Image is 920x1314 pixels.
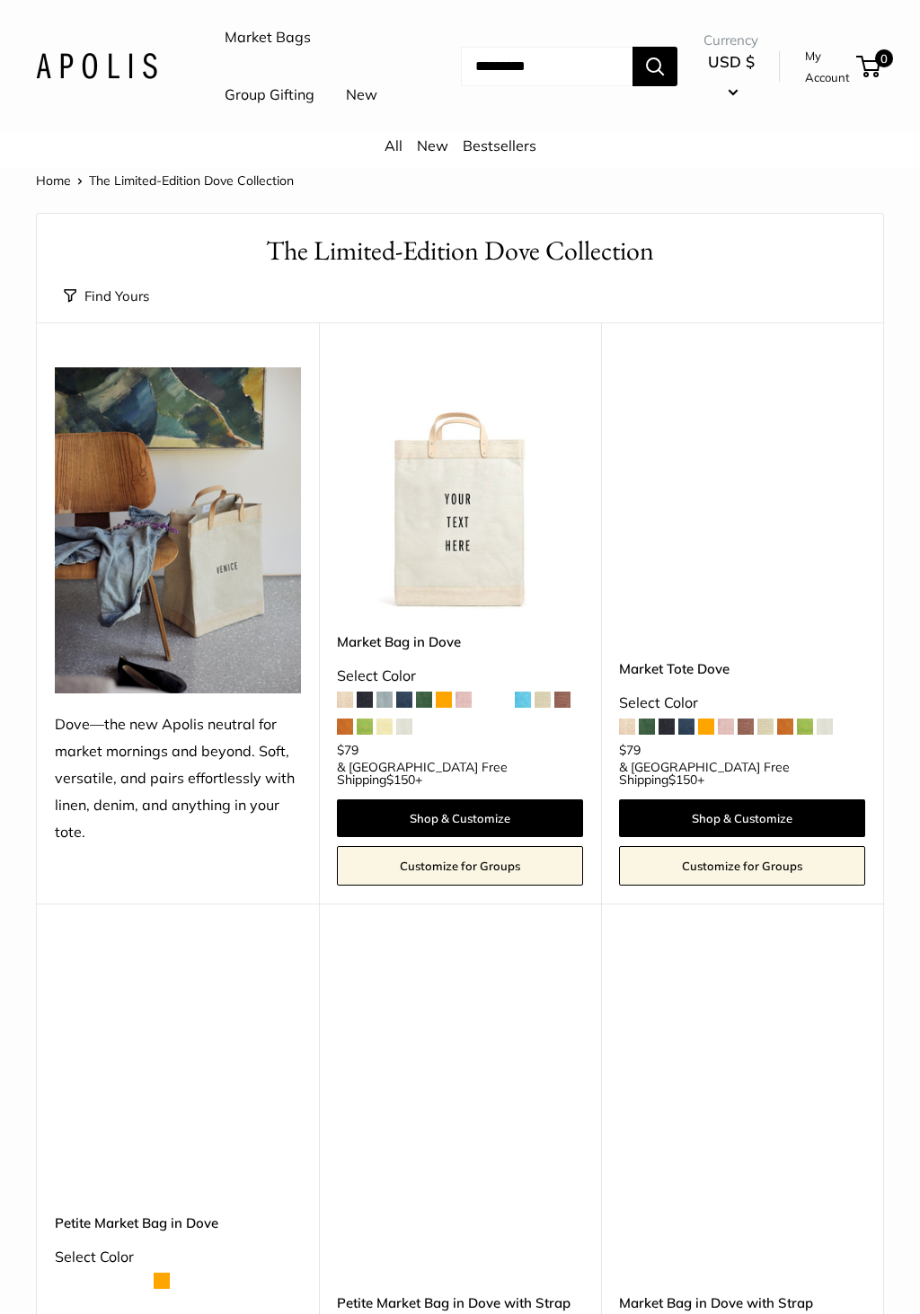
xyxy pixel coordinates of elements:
[55,948,301,1195] a: Petite Market Bag in DovePetite Market Bag in Dove
[417,137,448,154] a: New
[89,172,294,189] span: The Limited-Edition Dove Collection
[463,137,536,154] a: Bestsellers
[632,47,677,86] button: Search
[36,53,157,79] img: Apolis
[858,56,880,77] a: 0
[703,48,758,105] button: USD $
[346,82,377,109] a: New
[337,948,583,1195] a: Petite Market Bag in Dove with StrapPetite Market Bag in Dove with Strap
[703,28,758,53] span: Currency
[55,367,301,693] img: Dove—the new Apolis neutral for market mornings and beyond. Soft, versatile, and pairs effortless...
[385,137,402,154] a: All
[668,772,697,788] span: $150
[337,663,583,690] div: Select Color
[55,711,301,846] div: Dove—the new Apolis neutral for market mornings and beyond. Soft, versatile, and pairs effortless...
[619,367,865,613] a: Market Tote DoveMarket Tote Dove
[805,45,850,89] a: My Account
[619,690,865,717] div: Select Color
[461,47,632,86] input: Search...
[55,1213,301,1233] a: Petite Market Bag in Dove
[337,799,583,837] a: Shop & Customize
[36,172,71,189] a: Home
[619,1292,865,1313] a: Market Bag in Dove with Strap
[337,367,583,613] a: Market Bag in DoveMarket Bag in Dove
[708,52,755,71] span: USD $
[386,772,415,788] span: $150
[619,742,641,758] span: $79
[337,367,583,613] img: Market Bag in Dove
[337,742,358,758] span: $79
[875,49,893,67] span: 0
[619,658,865,679] a: Market Tote Dove
[64,232,856,270] h1: The Limited-Edition Dove Collection
[64,284,149,309] button: Find Yours
[337,761,583,786] span: & [GEOGRAPHIC_DATA] Free Shipping +
[619,948,865,1195] a: Market Bag in Dove with StrapMarket Bag in Dove with Strap
[337,846,583,886] a: Customize for Groups
[55,1244,301,1271] div: Select Color
[225,24,311,51] a: Market Bags
[36,169,294,192] nav: Breadcrumb
[619,799,865,837] a: Shop & Customize
[225,82,314,109] a: Group Gifting
[619,761,865,786] span: & [GEOGRAPHIC_DATA] Free Shipping +
[619,846,865,886] a: Customize for Groups
[337,1292,583,1313] a: Petite Market Bag in Dove with Strap
[337,631,583,652] a: Market Bag in Dove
